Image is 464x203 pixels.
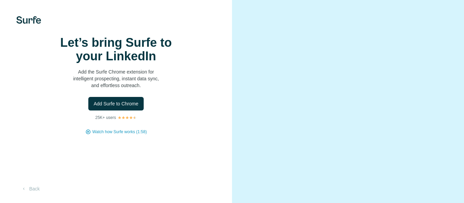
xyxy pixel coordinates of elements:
[16,16,41,24] img: Surfe's logo
[88,97,144,110] button: Add Surfe to Chrome
[92,129,147,135] button: Watch how Surfe works (1:58)
[94,100,139,107] span: Add Surfe to Chrome
[48,68,184,89] p: Add the Surfe Chrome extension for intelligent prospecting, instant data sync, and effortless out...
[16,183,44,195] button: Back
[95,115,116,121] p: 25K+ users
[48,36,184,63] h1: Let’s bring Surfe to your LinkedIn
[118,116,137,120] img: Rating Stars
